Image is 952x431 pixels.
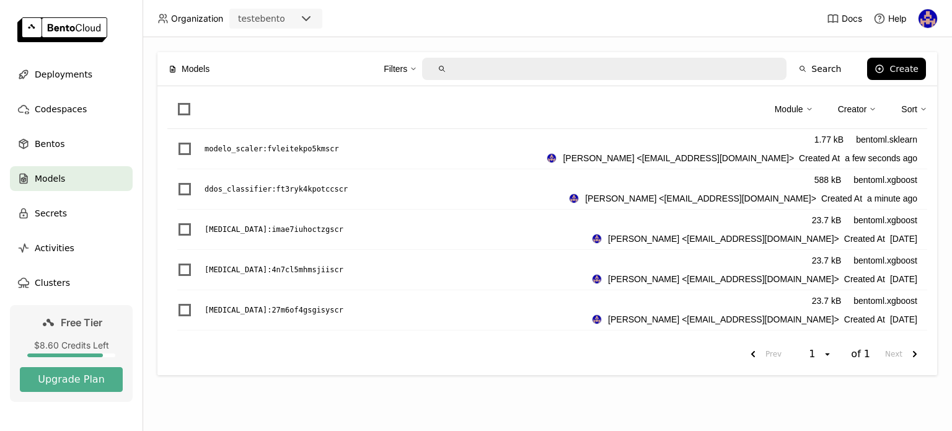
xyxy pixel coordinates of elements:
[547,154,556,162] img: sidney santos
[890,272,917,286] span: [DATE]
[205,264,592,276] a: [MEDICAL_DATA]:4n7cl5mhmsjiiscr
[35,171,65,186] span: Models
[384,62,407,76] div: Filters
[35,136,64,151] span: Bentos
[61,316,102,329] span: Free Tier
[873,12,907,25] div: Help
[608,272,839,286] span: [PERSON_NAME] <[EMAIL_ADDRESS][DOMAIN_NAME]>
[570,194,578,203] img: sidney santos
[205,143,339,155] p: modelo_scaler : fvleitekpo5kmscr
[592,232,917,246] div: Created At
[10,305,133,402] a: Free Tier$8.60 Credits LeftUpgrade Plan
[10,166,133,191] a: Models
[569,192,917,205] div: Created At
[35,275,70,290] span: Clusters
[901,102,917,116] div: Sort
[592,313,917,326] div: Created At
[593,275,601,283] img: sidney santos
[890,232,917,246] span: [DATE]
[593,234,601,243] img: sidney santos
[827,12,862,25] a: Docs
[205,304,343,316] p: [MEDICAL_DATA] : 27m6of4gsgisyscr
[853,254,917,267] div: bentoml.xgboost
[775,102,803,116] div: Module
[10,131,133,156] a: Bentos
[10,62,133,87] a: Deployments
[10,236,133,260] a: Activities
[167,210,927,250] li: List item
[853,213,917,227] div: bentoml.xgboost
[167,129,927,169] li: List item
[812,213,841,227] div: 23.7 kB
[838,102,867,116] div: Creator
[167,250,927,290] li: List item
[845,151,917,165] span: a few seconds ago
[205,183,569,195] a: ddos_classifier:ft3ryk4kpotccscr
[867,58,926,80] button: Create
[35,241,74,255] span: Activities
[182,62,209,76] span: Models
[205,143,547,155] a: modelo_scaler:fvleitekpo5kmscr
[775,96,813,122] div: Module
[901,96,927,122] div: Sort
[35,206,67,221] span: Secrets
[814,133,844,146] div: 1.77 kB
[814,173,842,187] div: 588 kB
[851,348,870,360] span: of 1
[867,192,917,205] span: a minute ago
[205,223,343,236] p: [MEDICAL_DATA] : imae7iuhoctzgscr
[889,64,919,74] div: Create
[205,304,592,316] a: [MEDICAL_DATA]:27m6of4gsgisyscr
[547,151,917,165] div: Created At
[10,201,133,226] a: Secrets
[35,67,92,82] span: Deployments
[822,349,832,359] svg: open
[853,173,917,187] div: bentoml.xgboost
[593,315,601,324] img: sidney santos
[585,192,816,205] span: [PERSON_NAME] <[EMAIL_ADDRESS][DOMAIN_NAME]>
[791,58,848,80] button: Search
[592,272,917,286] div: Created At
[205,223,592,236] a: [MEDICAL_DATA]:imae7iuhoctzgscr
[35,102,87,117] span: Codespaces
[741,343,787,365] button: previous page. current page 1 of 1
[890,313,917,326] span: [DATE]
[812,254,841,267] div: 23.7 kB
[805,348,822,360] div: 1
[880,343,927,365] button: next page. current page 1 of 1
[20,340,123,351] div: $8.60 Credits Left
[205,264,343,276] p: [MEDICAL_DATA] : 4n7cl5mhmsjiiscr
[20,367,123,392] button: Upgrade Plan
[856,133,917,146] div: bentoml.sklearn
[167,169,927,210] li: List item
[888,13,907,24] span: Help
[238,12,285,25] div: testebento
[608,232,839,246] span: [PERSON_NAME] <[EMAIL_ADDRESS][DOMAIN_NAME]>
[812,294,841,308] div: 23.7 kB
[838,96,877,122] div: Creator
[17,17,107,42] img: logo
[171,13,223,24] span: Organization
[563,151,794,165] span: [PERSON_NAME] <[EMAIL_ADDRESS][DOMAIN_NAME]>
[167,290,927,331] li: List item
[10,270,133,295] a: Clusters
[608,313,839,326] span: [PERSON_NAME] <[EMAIL_ADDRESS][DOMAIN_NAME]>
[205,183,348,195] p: ddos_classifier : ft3ryk4kpotccscr
[842,13,862,24] span: Docs
[853,294,917,308] div: bentoml.xgboost
[286,13,288,25] input: Selected testebento.
[384,56,417,82] div: Filters
[919,9,937,28] img: sidney santos
[10,97,133,122] a: Codespaces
